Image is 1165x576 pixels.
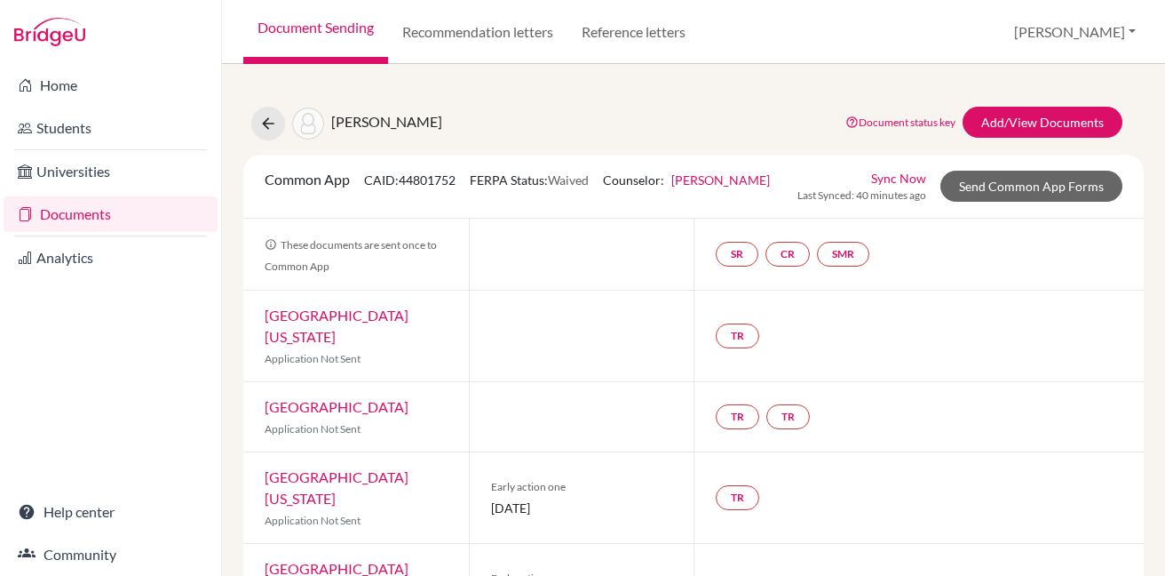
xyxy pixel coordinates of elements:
a: Universities [4,154,218,189]
a: TR [716,485,759,510]
a: SMR [817,242,869,267]
a: CR [765,242,810,267]
span: FERPA Status: [470,172,589,188]
a: [GEOGRAPHIC_DATA] [265,398,408,415]
a: TR [716,404,759,429]
span: CAID: 44801752 [364,172,456,188]
a: Send Common App Forms [940,171,1122,202]
a: Document status key [845,116,955,129]
span: [DATE] [491,499,673,517]
span: Early action one [491,479,673,495]
a: Help center [4,494,218,530]
span: Application Not Sent [265,422,361,436]
a: TR [716,324,759,348]
a: [PERSON_NAME] [671,172,770,188]
a: Sync Now [871,169,926,188]
a: SR [716,242,758,267]
a: TR [766,404,810,429]
img: Bridge-U [14,18,85,46]
a: [GEOGRAPHIC_DATA][US_STATE] [265,468,408,507]
a: Add/View Documents [963,107,1122,138]
a: Analytics [4,240,218,276]
span: Application Not Sent [265,352,361,365]
a: Students [4,110,218,146]
span: [PERSON_NAME] [331,113,442,130]
a: Community [4,537,218,572]
span: These documents are sent once to Common App [265,238,437,273]
a: [GEOGRAPHIC_DATA][US_STATE] [265,307,408,345]
span: Last Synced: 40 minutes ago [797,188,926,204]
span: Counselor: [603,172,770,188]
span: Common App [265,171,350,188]
a: Home [4,68,218,103]
a: Documents [4,196,218,232]
span: Waived [548,172,589,188]
button: [PERSON_NAME] [1006,15,1144,49]
span: Application Not Sent [265,514,361,527]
